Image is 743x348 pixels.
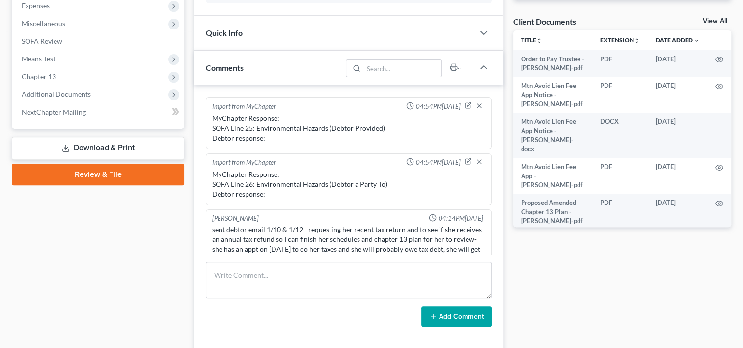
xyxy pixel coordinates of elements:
td: [DATE] [648,50,708,77]
span: 04:54PM[DATE] [416,158,461,167]
div: MyChapter Response: SOFA Line 25: Environmental Hazards (Debtor Provided) Debtor response: [212,114,485,143]
td: PDF [592,50,648,77]
span: Chapter 13 [22,72,56,81]
td: [DATE] [648,194,708,230]
span: NextChapter Mailing [22,108,86,116]
td: PDF [592,77,648,113]
button: Add Comment [421,306,492,327]
span: Miscellaneous [22,19,65,28]
td: PDF [592,158,648,194]
div: sent debtor email 1/10 & 1/12 - requesting her recent tax return and to see if she receives an an... [212,225,485,264]
span: Means Test [22,55,55,63]
td: PDF [592,194,648,230]
div: MyChapter Response: SOFA Line 26: Environmental Hazards (Debtor a Party To) Debtor response: [212,170,485,199]
td: Mtn Avoid Lien Fee App - [PERSON_NAME]-pdf [513,158,592,194]
div: [PERSON_NAME] [212,214,259,223]
i: unfold_more [634,38,640,44]
input: Search... [363,60,441,77]
span: 04:14PM[DATE] [439,214,483,223]
div: Import from MyChapter [212,102,276,112]
td: Mtn Avoid Lien Fee App Notice - [PERSON_NAME]-pdf [513,77,592,113]
i: unfold_more [536,38,542,44]
span: SOFA Review [22,37,62,45]
span: Comments [206,63,244,72]
a: Review & File [12,164,184,185]
a: SOFA Review [14,32,184,50]
a: NextChapter Mailing [14,103,184,121]
td: [DATE] [648,77,708,113]
a: Titleunfold_more [521,36,542,44]
i: expand_more [694,38,700,44]
a: Date Added expand_more [656,36,700,44]
td: Order to Pay Trustee - [PERSON_NAME]-pdf [513,50,592,77]
td: Mtn Avoid Lien Fee App Notice - [PERSON_NAME]-docx [513,113,592,158]
div: Client Documents [513,16,576,27]
span: 04:54PM[DATE] [416,102,461,111]
a: Extensionunfold_more [600,36,640,44]
td: DOCX [592,113,648,158]
span: Quick Info [206,28,243,37]
span: Additional Documents [22,90,91,98]
td: [DATE] [648,113,708,158]
span: Expenses [22,1,50,10]
div: Import from MyChapter [212,158,276,168]
td: [DATE] [648,158,708,194]
a: View All [703,18,727,25]
td: Proposed Amended Chapter 13 Plan - [PERSON_NAME]-pdf [513,194,592,230]
a: Download & Print [12,137,184,160]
